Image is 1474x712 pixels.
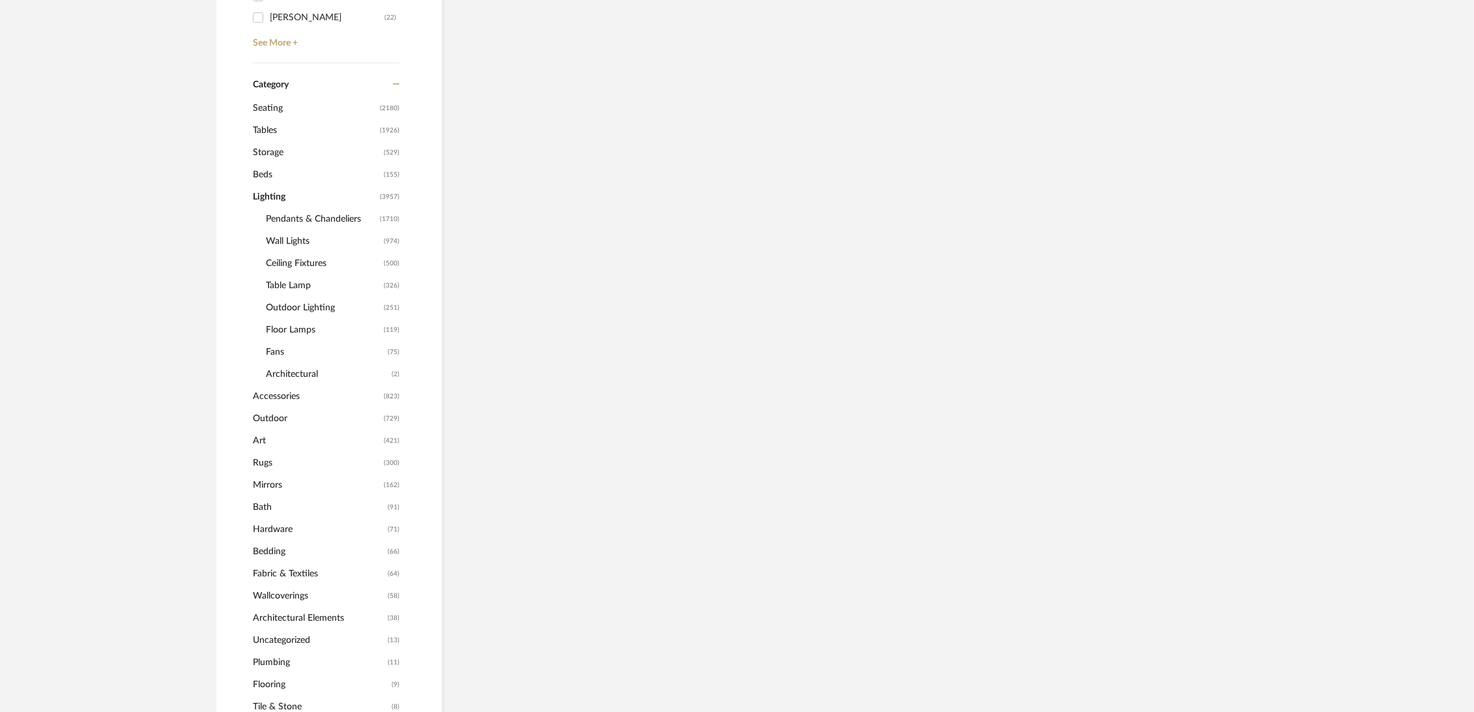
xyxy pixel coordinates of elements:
span: (155) [384,164,399,185]
span: Accessories [253,385,381,408]
span: (66) [388,541,399,562]
span: Table Lamp [266,274,381,297]
span: Uncategorized [253,629,384,651]
span: (75) [388,342,399,363]
span: (2180) [380,98,399,119]
span: (729) [384,408,399,429]
span: (529) [384,142,399,163]
span: Architectural Elements [253,607,384,629]
span: Outdoor [253,408,381,430]
span: Rugs [253,452,381,474]
span: (500) [384,253,399,274]
span: Ceiling Fixtures [266,252,381,274]
span: (326) [384,275,399,296]
span: Architectural [266,363,388,385]
span: Beds [253,164,381,186]
a: See More + [250,28,399,49]
span: Bath [253,496,384,518]
span: Mirrors [253,474,381,496]
span: (13) [388,630,399,651]
span: (91) [388,497,399,518]
span: Fans [266,341,384,363]
span: (162) [384,475,399,496]
span: Wallcoverings [253,585,384,607]
span: (421) [384,430,399,451]
span: Lighting [253,186,377,208]
span: Storage [253,141,381,164]
span: Plumbing [253,651,384,674]
span: Category [253,80,289,91]
span: (1710) [380,209,399,230]
span: (11) [388,652,399,673]
span: (58) [388,586,399,606]
div: [PERSON_NAME] [270,7,384,28]
span: Hardware [253,518,384,541]
span: (3957) [380,186,399,207]
span: Floor Lamps [266,319,381,341]
span: (974) [384,231,399,252]
span: (823) [384,386,399,407]
span: (300) [384,452,399,473]
span: (119) [384,319,399,340]
span: Bedding [253,541,384,563]
span: Art [253,430,381,452]
span: (64) [388,563,399,584]
span: Pendants & Chandeliers [266,208,377,230]
span: (251) [384,297,399,318]
div: (22) [384,7,396,28]
span: (2) [392,364,399,385]
span: (9) [392,674,399,695]
span: Wall Lights [266,230,381,252]
span: (71) [388,519,399,540]
span: (38) [388,608,399,629]
span: Flooring [253,674,388,696]
span: Fabric & Textiles [253,563,384,585]
span: Tables [253,119,377,141]
span: Outdoor Lighting [266,297,381,319]
span: Seating [253,97,377,119]
span: (1926) [380,120,399,141]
